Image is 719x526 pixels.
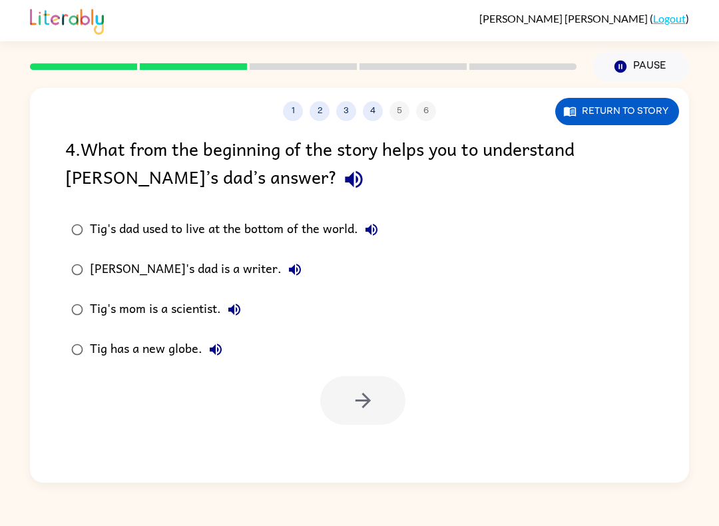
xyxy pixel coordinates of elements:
[30,5,104,35] img: Literably
[90,296,248,323] div: Tig's mom is a scientist.
[65,134,654,196] div: 4 . What from the beginning of the story helps you to understand [PERSON_NAME]’s dad’s answer?
[336,101,356,121] button: 3
[593,51,689,82] button: Pause
[90,256,308,283] div: [PERSON_NAME]'s dad is a writer.
[363,101,383,121] button: 4
[358,216,385,243] button: Tig's dad used to live at the bottom of the world.
[653,12,686,25] a: Logout
[202,336,229,363] button: Tig has a new globe.
[310,101,330,121] button: 2
[479,12,650,25] span: [PERSON_NAME] [PERSON_NAME]
[221,296,248,323] button: Tig's mom is a scientist.
[555,98,679,125] button: Return to story
[283,101,303,121] button: 1
[282,256,308,283] button: [PERSON_NAME]'s dad is a writer.
[90,216,385,243] div: Tig's dad used to live at the bottom of the world.
[479,12,689,25] div: ( )
[90,336,229,363] div: Tig has a new globe.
